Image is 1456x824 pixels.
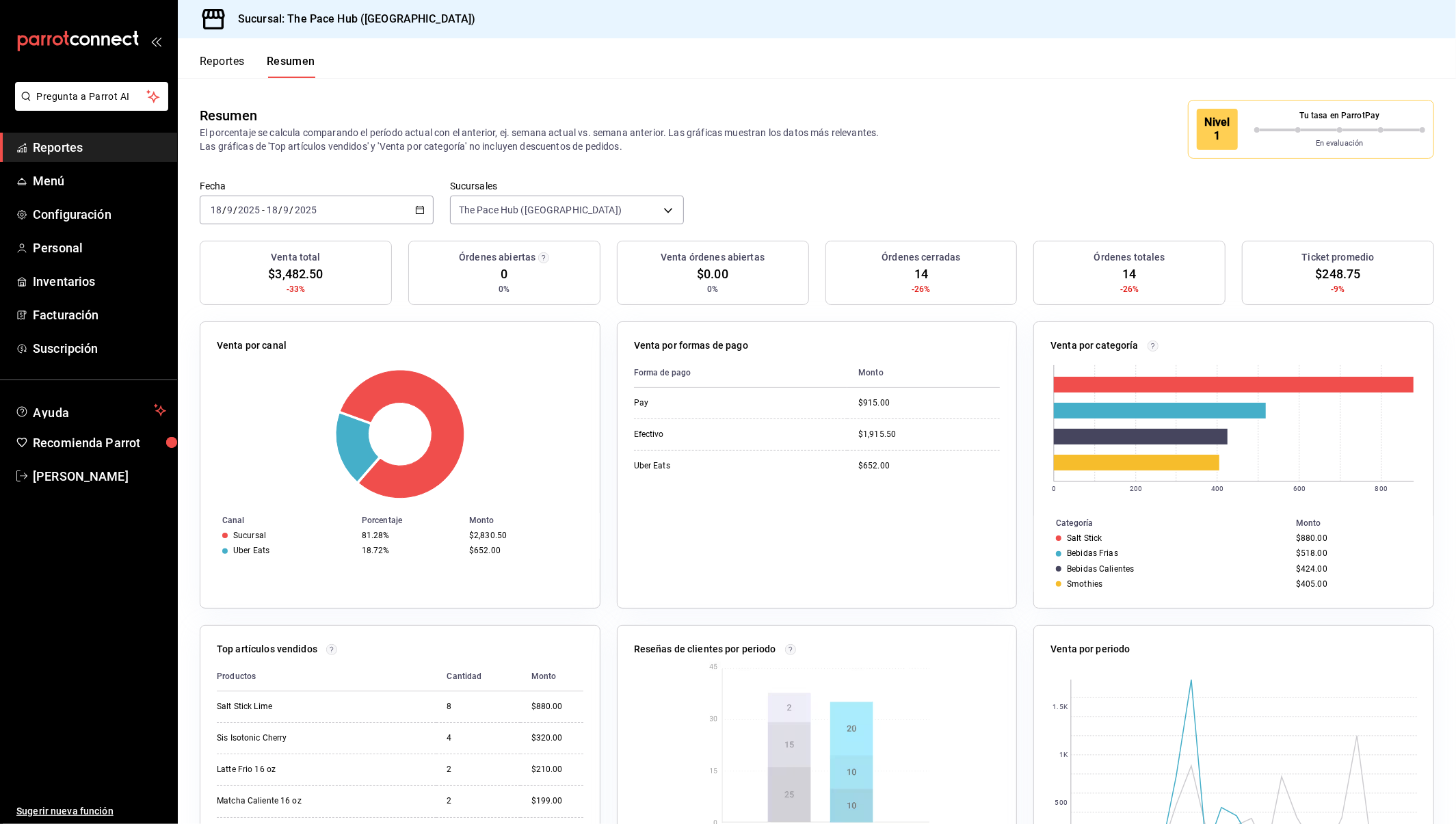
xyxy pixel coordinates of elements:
[266,204,278,215] input: --
[661,250,765,265] h3: Venta órdenes abiertas
[227,11,476,27] h3: Sucursal: The Pace Hub ([GEOGRAPHIC_DATA])
[33,138,166,157] span: Reportes
[1067,564,1134,574] div: Bebidas Calientes
[1123,265,1137,283] span: 14
[294,204,317,215] input: ----
[1211,485,1223,492] text: 400
[634,358,848,388] th: Forma de pago
[217,642,317,656] p: Top artículos vendidos
[1254,109,1426,122] p: Tu tasa en ParrotPay
[290,204,294,215] span: /
[200,126,920,153] p: El porcentaje se calcula comparando el período actual con el anterior, ej. semana actual vs. sema...
[200,55,245,78] button: Reportes
[1302,250,1375,265] h3: Ticket promedio
[1050,338,1139,353] p: Venta por categoría
[1296,564,1412,574] div: $424.00
[469,546,578,555] div: $652.00
[222,204,226,215] span: /
[217,662,436,691] th: Productos
[858,397,1000,409] div: $915.00
[634,397,771,409] div: Pay
[469,531,578,540] div: $2,830.50
[283,204,290,215] input: --
[362,531,458,540] div: 81.28%
[15,82,168,111] button: Pregunta a Parrot AI
[37,90,147,104] span: Pregunta a Parrot AI
[531,701,583,713] div: $880.00
[447,764,509,775] div: 2
[237,204,261,215] input: ----
[1120,283,1139,295] span: -26%
[1197,109,1238,150] div: Nivel 1
[501,265,507,283] span: 0
[520,662,583,691] th: Monto
[33,172,166,190] span: Menú
[1331,283,1345,295] span: -9%
[1316,265,1361,283] span: $248.75
[267,55,315,78] button: Resumen
[1055,799,1068,807] text: 500
[436,662,520,691] th: Cantidad
[847,358,1000,388] th: Monto
[531,732,583,744] div: $320.00
[707,283,718,295] span: 0%
[1050,642,1130,656] p: Venta por periodo
[914,265,928,283] span: 14
[210,204,222,215] input: --
[1059,752,1068,759] text: 1K
[233,531,266,540] div: Sucursal
[217,795,354,807] div: Matcha Caliente 16 oz
[531,764,583,775] div: $210.00
[1296,579,1412,589] div: $405.00
[634,460,771,472] div: Uber Eats
[200,513,356,528] th: Canal
[1052,485,1056,492] text: 0
[262,204,265,215] span: -
[200,182,434,191] label: Fecha
[200,105,257,126] div: Resumen
[217,338,287,353] p: Venta por canal
[268,265,323,283] span: $3,482.50
[459,250,535,265] h3: Órdenes abiertas
[447,732,509,744] div: 4
[447,701,509,713] div: 8
[278,204,282,215] span: /
[464,513,600,528] th: Monto
[16,804,166,819] span: Sugerir nueva función
[33,339,166,358] span: Suscripción
[1067,579,1102,589] div: Smothies
[912,283,931,295] span: -26%
[10,99,168,114] a: Pregunta a Parrot AI
[33,467,166,486] span: [PERSON_NAME]
[33,205,166,224] span: Configuración
[217,701,354,713] div: Salt Stick Lime
[200,55,315,78] div: navigation tabs
[150,36,161,46] button: open_drawer_menu
[271,250,320,265] h3: Venta total
[356,513,464,528] th: Porcentaje
[447,795,509,807] div: 2
[858,429,1000,440] div: $1,915.50
[217,732,354,744] div: Sis Isotonic Cherry
[1254,138,1426,150] p: En evaluación
[1067,548,1118,558] div: Bebidas Frias
[531,795,583,807] div: $199.00
[33,239,166,257] span: Personal
[33,272,166,291] span: Inventarios
[1293,485,1306,492] text: 600
[858,460,1000,472] div: $652.00
[33,402,148,418] span: Ayuda
[634,642,776,656] p: Reseñas de clientes por periodo
[33,306,166,324] span: Facturación
[233,546,269,555] div: Uber Eats
[217,764,354,775] div: Latte Frio 16 oz
[33,434,166,452] span: Recomienda Parrot
[1053,704,1068,711] text: 1.5K
[1296,533,1412,543] div: $880.00
[882,250,960,265] h3: Órdenes cerradas
[697,265,728,283] span: $0.00
[362,546,458,555] div: 18.72%
[499,283,509,295] span: 0%
[1130,485,1142,492] text: 200
[634,429,771,440] div: Efectivo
